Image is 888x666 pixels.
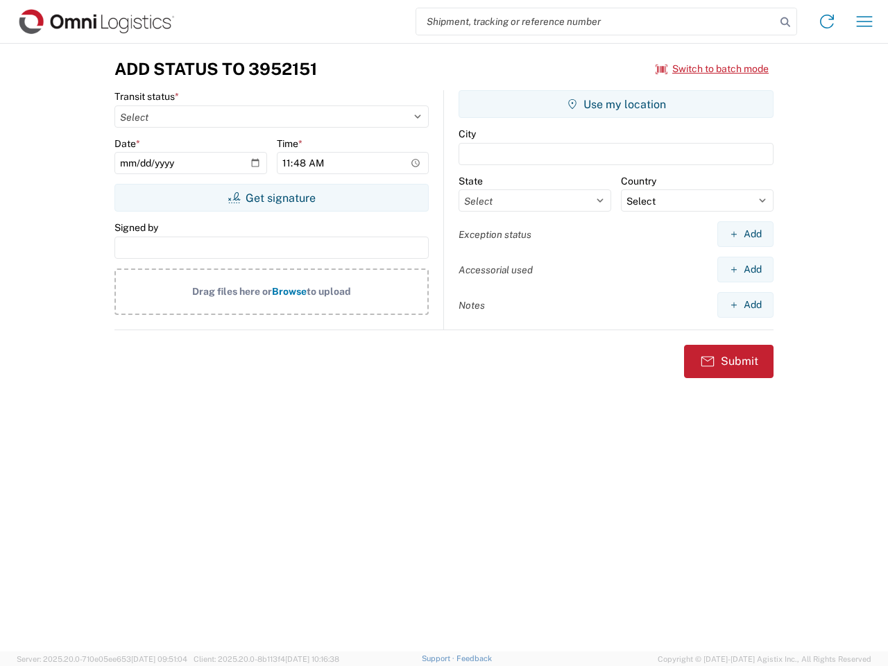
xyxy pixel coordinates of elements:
[459,299,485,311] label: Notes
[684,345,774,378] button: Submit
[192,286,272,297] span: Drag files here or
[459,90,774,118] button: Use my location
[272,286,307,297] span: Browse
[459,175,483,187] label: State
[459,128,476,140] label: City
[114,59,317,79] h3: Add Status to 3952151
[656,58,769,80] button: Switch to batch mode
[459,228,531,241] label: Exception status
[17,655,187,663] span: Server: 2025.20.0-710e05ee653
[459,264,533,276] label: Accessorial used
[114,137,140,150] label: Date
[277,137,302,150] label: Time
[131,655,187,663] span: [DATE] 09:51:04
[717,221,774,247] button: Add
[114,221,158,234] label: Signed by
[114,90,179,103] label: Transit status
[114,184,429,212] button: Get signature
[456,654,492,663] a: Feedback
[658,653,871,665] span: Copyright © [DATE]-[DATE] Agistix Inc., All Rights Reserved
[422,654,456,663] a: Support
[194,655,339,663] span: Client: 2025.20.0-8b113f4
[717,257,774,282] button: Add
[416,8,776,35] input: Shipment, tracking or reference number
[307,286,351,297] span: to upload
[285,655,339,663] span: [DATE] 10:16:38
[717,292,774,318] button: Add
[621,175,656,187] label: Country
